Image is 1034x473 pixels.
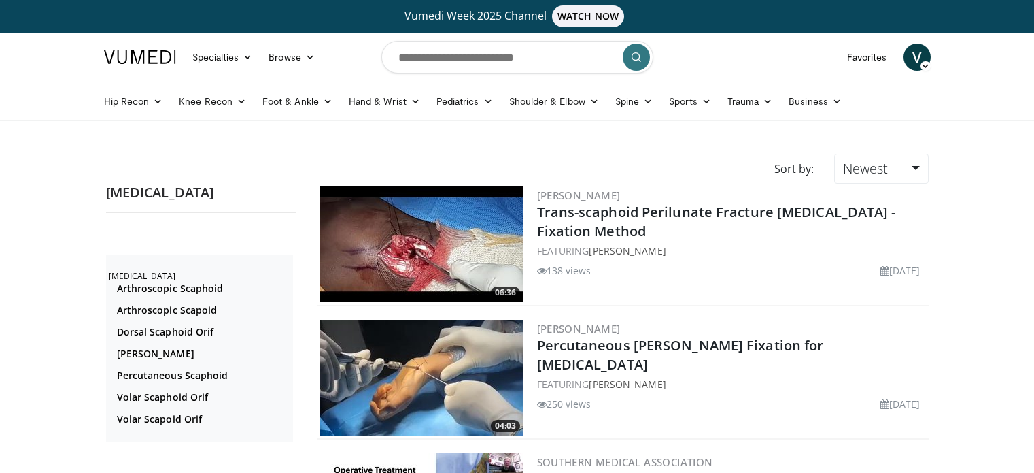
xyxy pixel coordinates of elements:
a: Spine [607,88,661,115]
li: [DATE] [880,263,920,278]
a: [PERSON_NAME] [537,322,621,336]
div: FEATURING [537,377,926,391]
a: Foot & Ankle [254,88,341,115]
a: Trauma [719,88,781,115]
input: Search topics, interventions [381,41,653,74]
a: Arthroscopic Scapoid [117,304,290,317]
a: V [903,44,931,71]
span: 04:03 [491,420,520,432]
div: FEATURING [537,244,926,258]
a: 04:03 [320,320,523,436]
a: Dorsal Scaphoid Orif [117,325,290,339]
a: Southern Medical Association [537,455,713,469]
span: Newest [843,159,888,178]
a: Volar Scapoid Orif [117,412,290,426]
a: Business [780,88,850,115]
a: [PERSON_NAME] [117,347,290,361]
a: Arthroscopic Scaphoid [117,282,290,295]
img: 2790ef8d-2ac5-44cd-bfdb-a594ce37a788.300x170_q85_crop-smart_upscale.jpg [320,186,523,302]
a: [PERSON_NAME] [537,189,621,202]
a: Sports [661,88,719,115]
a: Percutaneous Scaphoid [117,369,290,382]
h2: [MEDICAL_DATA] [109,271,293,282]
span: 06:36 [491,287,520,299]
a: [PERSON_NAME] [589,244,666,257]
a: 06:36 [320,186,523,302]
a: Volar Scaphoid Orif [117,391,290,404]
span: WATCH NOW [552,5,624,27]
a: Percutaneous [PERSON_NAME] Fixation for [MEDICAL_DATA] [537,336,824,374]
a: Knee Recon [171,88,254,115]
li: 250 views [537,397,591,411]
a: [PERSON_NAME] [589,378,666,391]
li: [DATE] [880,397,920,411]
a: Favorites [839,44,895,71]
h2: [MEDICAL_DATA] [106,184,296,201]
img: 2e4b3e17-ace4-4b37-9255-cb95d8af557f.300x170_q85_crop-smart_upscale.jpg [320,320,523,436]
img: VuMedi Logo [104,50,176,64]
a: Vumedi Week 2025 ChannelWATCH NOW [106,5,929,27]
a: Trans-scaphoid Perilunate Fracture [MEDICAL_DATA] - Fixation Method [537,203,896,240]
a: Hand & Wrist [341,88,428,115]
a: Shoulder & Elbow [501,88,607,115]
a: Newest [834,154,928,184]
div: Sort by: [764,154,824,184]
a: Hip Recon [96,88,171,115]
li: 138 views [537,263,591,278]
a: Specialties [184,44,261,71]
a: Pediatrics [428,88,501,115]
a: Browse [260,44,323,71]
